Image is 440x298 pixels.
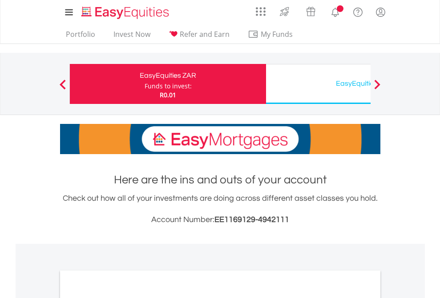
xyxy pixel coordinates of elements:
img: EasyMortage Promotion Banner [60,124,380,154]
h1: Here are the ins and outs of your account [60,172,380,188]
a: Vouchers [298,2,324,19]
h3: Account Number: [60,214,380,226]
div: EasyEquities ZAR [75,69,261,82]
img: grid-menu-icon.svg [256,7,266,16]
button: Next [368,84,386,93]
a: Invest Now [110,30,154,44]
a: Refer and Earn [165,30,233,44]
span: R0.01 [160,91,176,99]
a: FAQ's and Support [347,2,369,20]
span: EE1169129-4942111 [214,215,289,224]
a: Notifications [324,2,347,20]
button: Previous [54,84,72,93]
img: thrive-v2.svg [277,4,292,19]
a: Home page [78,2,173,20]
img: vouchers-v2.svg [303,4,318,19]
div: Check out how all of your investments are doing across different asset classes you hold. [60,192,380,226]
a: Portfolio [62,30,99,44]
div: Funds to invest: [145,82,192,91]
a: My Profile [369,2,392,22]
img: EasyEquities_Logo.png [80,5,173,20]
span: Refer and Earn [180,29,230,39]
span: My Funds [248,28,306,40]
a: AppsGrid [250,2,271,16]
